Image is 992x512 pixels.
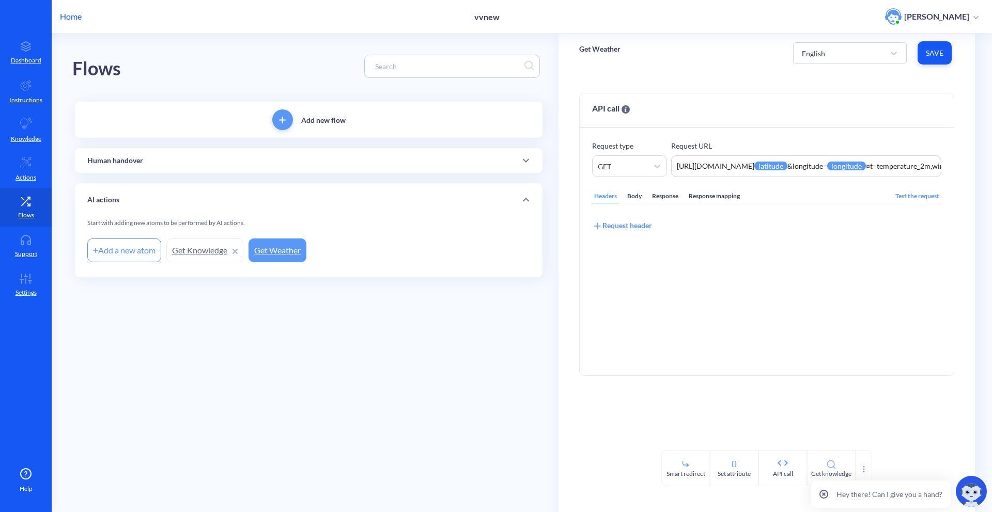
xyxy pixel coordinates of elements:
p: Hey there! Can I give you a hand? [836,489,942,500]
div: Body [625,189,644,203]
p: Add new flow [301,115,346,125]
div: Set attribute [718,469,751,478]
div: Add a new atom [87,238,161,262]
img: user photo [885,8,902,25]
div: Response mapping [687,189,742,203]
p: Actions [16,173,36,182]
div: Test the request [893,189,941,203]
span: Help [20,484,33,493]
div: API call [773,469,793,478]
p: Request URL [671,140,941,151]
p: Home [60,10,82,23]
div: Request header [592,220,652,231]
img: copilot-icon.svg [956,476,987,507]
p: Support [15,249,37,259]
button: user photo[PERSON_NAME] [880,7,984,26]
div: Response [650,189,680,203]
p: Get Weather [579,44,621,54]
div: Smart redirect [667,469,705,478]
div: AI actions [75,183,542,216]
div: Flows [72,54,121,84]
textarea: https://[DOMAIN_NAME]/v1/forecast?latitude={{latitude}}&longitude={{longitude}}&current=temperatu... [671,155,941,177]
a: Get Knowledge [166,238,243,262]
p: Settings [16,288,37,297]
div: Get knowledge [811,469,851,478]
p: AI actions [87,195,119,205]
a: Get Weather [249,238,306,262]
span: API call [592,102,630,115]
p: Human handover [87,155,143,166]
div: GET [598,161,611,172]
input: Search [370,60,524,72]
div: Human handover [75,148,542,173]
p: Flows [18,211,34,220]
div: Headers [592,189,619,203]
p: vvnew [474,12,500,22]
button: Save [918,41,952,65]
p: Knowledge [11,134,41,143]
p: Instructions [9,95,42,105]
span: Save [926,48,943,58]
p: Request type [592,140,667,151]
button: add [272,109,293,130]
p: [PERSON_NAME] [904,11,969,22]
div: Start with adding new atoms to be performed by AI actions. [87,218,530,236]
p: Dashboard [11,56,41,65]
div: English [802,47,825,58]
